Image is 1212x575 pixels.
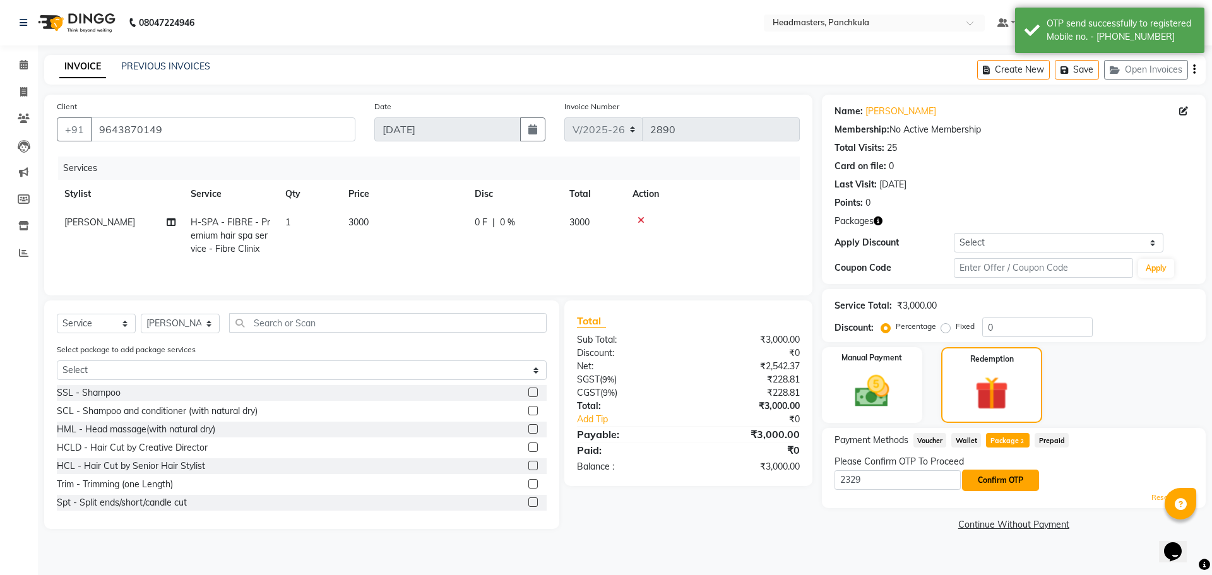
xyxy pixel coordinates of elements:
div: Service Total: [835,299,892,312]
div: [DATE] [879,178,906,191]
a: INVOICE [59,56,106,78]
div: ₹228.81 [688,373,809,386]
div: 25 [887,141,897,155]
div: Total: [567,400,688,413]
div: ₹0 [688,347,809,360]
button: Confirm OTP [962,470,1039,491]
div: ( ) [567,373,688,386]
label: Redemption [970,353,1014,365]
div: Discount: [835,321,874,335]
span: Package [986,433,1030,448]
input: Enter OTP [835,470,961,490]
div: ₹228.81 [688,386,809,400]
label: Fixed [956,321,975,332]
span: 9% [603,388,615,398]
div: OTP send successfully to registered Mobile no. - 919643870149 [1047,17,1195,44]
div: ₹0 [688,442,809,458]
input: Enter Offer / Coupon Code [954,258,1133,278]
div: No Active Membership [835,123,1193,136]
span: 2 [1019,438,1026,446]
input: Search or Scan [229,313,547,333]
div: ( ) [567,386,688,400]
a: PREVIOUS INVOICES [121,61,210,72]
div: ₹0 [708,413,809,426]
label: Client [57,101,77,112]
th: Action [625,180,800,208]
div: Sub Total: [567,333,688,347]
div: SCL - Shampoo and conditioner (with natural dry) [57,405,258,418]
th: Qty [278,180,341,208]
span: [PERSON_NAME] [64,216,135,228]
span: Wallet [951,433,981,448]
th: Service [183,180,278,208]
span: Prepaid [1035,433,1069,448]
span: SGST [577,374,600,385]
span: Payment Methods [835,434,908,447]
span: CGST [577,387,600,398]
div: Discount: [567,347,688,360]
label: Percentage [896,321,936,332]
img: _gift.svg [965,372,1019,414]
div: 0 [889,160,894,173]
span: 3000 [348,216,369,228]
b: 08047224946 [139,5,194,40]
button: +91 [57,117,92,141]
iframe: chat widget [1159,525,1199,562]
span: Total [577,314,606,328]
span: Packages [835,215,874,228]
span: 1 [285,216,290,228]
div: 0 [865,196,870,210]
span: 0 F [475,216,487,229]
img: logo [32,5,119,40]
span: 9% [602,374,614,384]
button: Save [1055,60,1099,80]
div: ₹3,000.00 [688,427,809,442]
div: Paid: [567,442,688,458]
input: Search by Name/Mobile/Email/Code [91,117,355,141]
div: Spt - Split ends/short/candle cut [57,496,187,509]
span: 3000 [569,216,590,228]
img: _cash.svg [844,371,901,412]
div: Total Visits: [835,141,884,155]
div: ₹3,000.00 [688,400,809,413]
a: Add Tip [567,413,708,426]
div: Card on file: [835,160,886,173]
span: | [492,216,495,229]
th: Price [341,180,467,208]
div: HCLD - Hair Cut by Creative Director [57,441,208,454]
div: Services [58,157,809,180]
div: HML - Head massage(with natural dry) [57,423,215,436]
button: Create New [977,60,1050,80]
th: Total [562,180,625,208]
div: Trim - Trimming (one Length) [57,478,173,491]
div: Apply Discount [835,236,954,249]
div: Name: [835,105,863,118]
label: Manual Payment [841,352,902,364]
div: ₹3,000.00 [688,460,809,473]
th: Disc [467,180,562,208]
label: Date [374,101,391,112]
div: ₹3,000.00 [897,299,937,312]
div: SSL - Shampoo [57,386,121,400]
a: [PERSON_NAME] [865,105,936,118]
span: H-SPA - FIBRE - Premium hair spa service - Fibre Clinix [191,216,270,254]
button: Open Invoices [1104,60,1188,80]
div: ₹2,542.37 [688,360,809,373]
div: Please Confirm OTP To Proceed [835,455,1193,468]
th: Stylist [57,180,183,208]
label: Invoice Number [564,101,619,112]
div: Coupon Code [835,261,954,275]
div: ₹3,000.00 [688,333,809,347]
div: Membership: [835,123,889,136]
a: Continue Without Payment [824,518,1203,531]
div: Balance : [567,460,688,473]
div: HCL - Hair Cut by Senior Hair Stylist [57,459,205,473]
button: Apply [1138,259,1174,278]
div: Last Visit: [835,178,877,191]
a: Resend OTP [1151,492,1193,503]
div: Payable: [567,427,688,442]
span: Voucher [913,433,947,448]
span: 0 % [500,216,515,229]
label: Select package to add package services [57,344,196,355]
div: Net: [567,360,688,373]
